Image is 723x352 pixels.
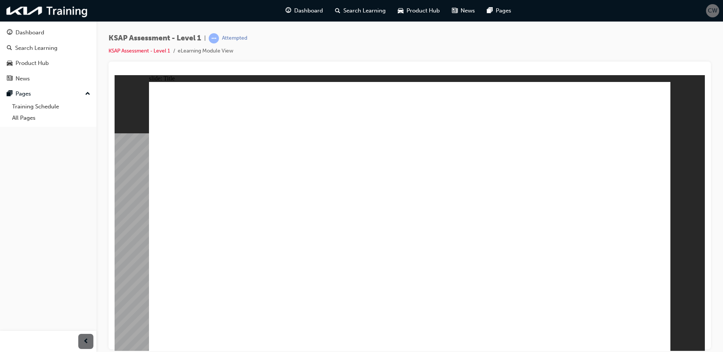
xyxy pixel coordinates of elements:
span: learningRecordVerb_ATTEMPT-icon [209,33,219,43]
div: Attempted [222,35,247,42]
span: guage-icon [7,29,12,36]
a: car-iconProduct Hub [392,3,446,19]
span: KSAP Assessment - Level 1 [109,34,201,43]
span: Search Learning [343,6,386,15]
button: Pages [3,87,93,101]
span: search-icon [7,45,12,52]
button: DashboardSearch LearningProduct HubNews [3,24,93,87]
span: Dashboard [294,6,323,15]
span: news-icon [452,6,458,15]
span: car-icon [398,6,403,15]
span: News [461,6,475,15]
div: Product Hub [16,59,49,68]
a: KSAP Assessment - Level 1 [109,48,170,54]
div: News [16,74,30,83]
div: Pages [16,90,31,98]
span: pages-icon [7,91,12,97]
a: guage-iconDashboard [279,3,329,19]
span: up-icon [85,89,90,99]
a: news-iconNews [446,3,481,19]
span: guage-icon [285,6,291,15]
div: Dashboard [16,28,44,37]
button: CW [706,4,719,17]
li: eLearning Module View [178,47,233,56]
span: pages-icon [487,6,493,15]
span: car-icon [7,60,12,67]
span: Pages [496,6,511,15]
a: Product Hub [3,56,93,70]
span: Product Hub [406,6,440,15]
div: Search Learning [15,44,57,52]
span: CW [708,6,717,15]
span: search-icon [335,6,340,15]
a: pages-iconPages [481,3,517,19]
span: prev-icon [83,337,89,346]
a: Dashboard [3,26,93,40]
span: | [204,34,206,43]
img: kia-training [4,3,91,19]
a: All Pages [9,112,93,124]
a: Search Learning [3,41,93,55]
a: search-iconSearch Learning [329,3,392,19]
a: News [3,72,93,86]
a: Training Schedule [9,101,93,113]
span: news-icon [7,76,12,82]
